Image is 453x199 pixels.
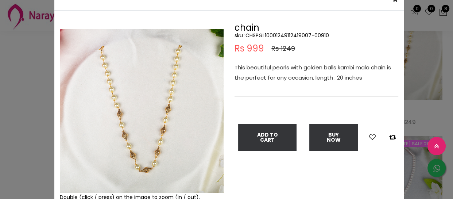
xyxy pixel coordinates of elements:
[238,124,297,151] button: Add To Cart
[235,44,264,53] span: Rs 999
[309,124,358,151] button: Buy Now
[271,44,295,53] span: Rs 1249
[235,23,398,32] h2: chain
[387,133,398,142] button: Add to compare
[235,32,398,39] h5: sku : CHSPGL10001249112419007-00910
[367,133,378,142] button: Add to wishlist
[60,29,224,193] img: Example
[235,62,398,83] p: This beautiful pearls with golden balls kambi mala chain is the perfect for any occasion. length ...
